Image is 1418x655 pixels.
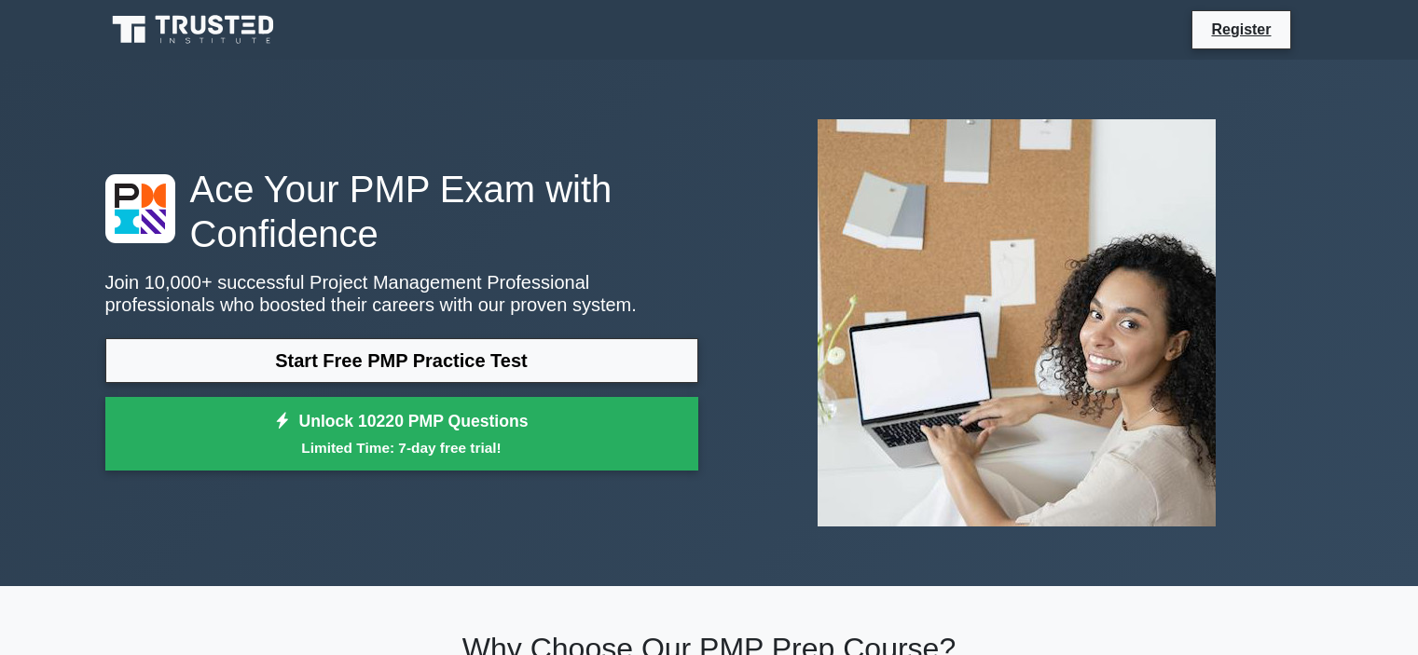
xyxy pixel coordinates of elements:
h1: Ace Your PMP Exam with Confidence [105,167,698,256]
p: Join 10,000+ successful Project Management Professional professionals who boosted their careers w... [105,271,698,316]
a: Unlock 10220 PMP QuestionsLimited Time: 7-day free trial! [105,397,698,471]
a: Start Free PMP Practice Test [105,338,698,383]
a: Register [1200,18,1282,41]
small: Limited Time: 7-day free trial! [129,437,675,458]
